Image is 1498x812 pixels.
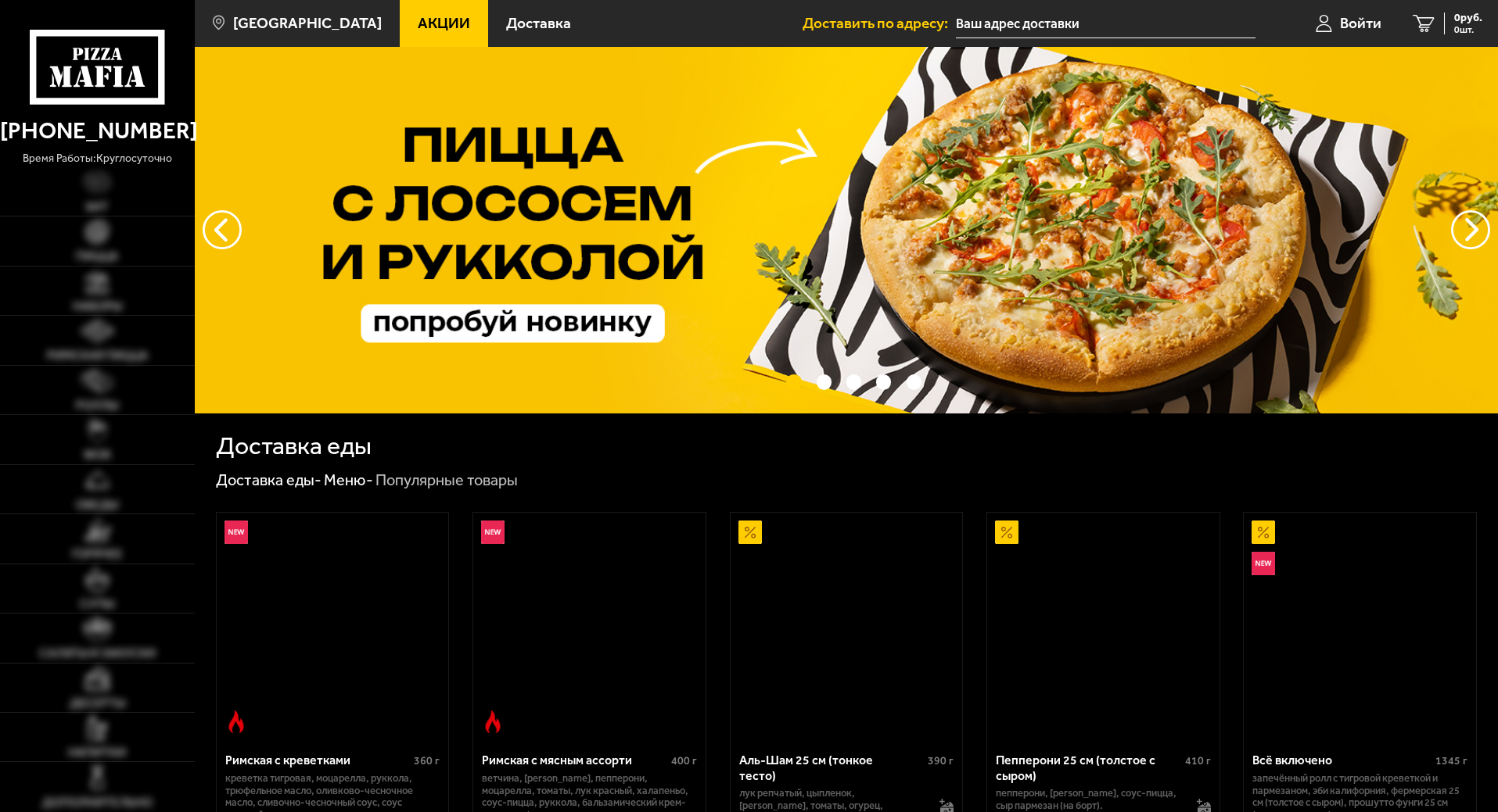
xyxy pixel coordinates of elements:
span: Напитки [68,746,126,759]
span: 410 г [1185,754,1211,767]
a: НовинкаОстрое блюдоРимская с креветками [217,513,449,741]
p: пепперони, [PERSON_NAME], соус-пицца, сыр пармезан (на борт). [996,787,1181,812]
span: Доставить по адресу: [803,16,956,30]
span: 400 г [671,754,697,767]
div: Римская с креветками [225,753,411,767]
span: Доставка [506,16,571,30]
a: АкционныйНовинкаВсё включено [1244,513,1476,741]
button: следующий [203,210,242,249]
button: точки переключения [907,374,921,389]
span: Пицца [76,250,118,263]
span: Салаты и закуски [39,647,156,660]
button: точки переключения [876,374,891,389]
a: Меню- [324,470,373,489]
span: Акции [418,16,470,30]
span: WOK [84,449,111,461]
span: 1345 г [1435,754,1467,767]
span: Обеды [76,499,118,511]
span: [GEOGRAPHIC_DATA] [233,16,382,30]
img: Новинка [225,520,248,544]
h1: Доставка еды [216,434,372,459]
img: Новинка [481,520,505,544]
div: Римская с мясным ассорти [482,753,667,767]
span: Римская пицца [47,349,148,362]
div: Всё включено [1252,753,1432,767]
span: Десерты [70,697,125,710]
span: Войти [1340,16,1381,30]
span: Роллы [76,399,118,412]
a: НовинкаОстрое блюдоРимская с мясным ассорти [473,513,706,741]
button: точки переключения [817,374,832,389]
span: Супы [80,598,114,610]
span: Дополнительно [42,796,153,809]
a: АкционныйПепперони 25 см (толстое с сыром) [987,513,1220,741]
a: АкционныйАль-Шам 25 см (тонкое тесто) [731,513,963,741]
div: Популярные товары [375,470,518,491]
button: предыдущий [1451,210,1490,249]
button: точки переключения [846,374,861,389]
button: точки переключения [786,374,801,389]
span: 0 руб. [1454,13,1482,23]
span: 360 г [414,754,440,767]
a: Доставка еды- [216,470,322,489]
span: 0 шт. [1454,25,1482,34]
img: Акционный [1252,520,1275,544]
span: Горячее [72,548,123,560]
div: Аль-Шам 25 см (тонкое тесто) [739,753,925,782]
span: 390 г [928,754,954,767]
span: Наборы [73,300,122,313]
img: Акционный [738,520,762,544]
img: Острое блюдо [481,710,505,734]
img: Острое блюдо [225,710,248,734]
img: Новинка [1252,552,1275,575]
span: Хит [85,201,109,213]
input: Ваш адрес доставки [956,9,1256,38]
img: Акционный [995,520,1018,544]
div: Пепперони 25 см (толстое с сыром) [996,753,1181,782]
